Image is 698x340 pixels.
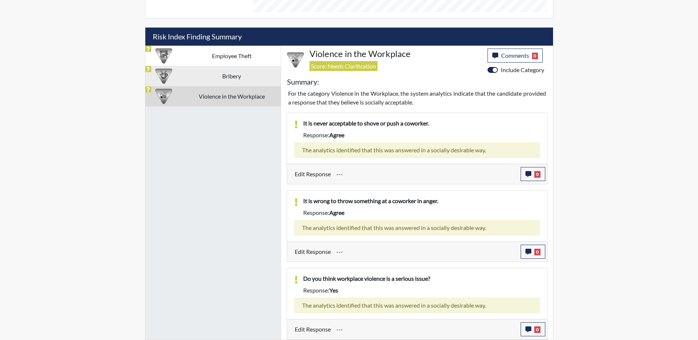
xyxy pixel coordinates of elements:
label: Edit Response [295,245,331,259]
div: Update the test taker's response, the change might impact the score [331,167,521,181]
span: 0 [532,53,538,59]
span: agree [329,131,344,138]
p: For the category Violence in the Workplace, the system analytics indicate that the candidate prov... [288,89,546,107]
button: 0 [521,322,545,336]
span: Score: Needs Clarification [309,61,378,71]
td: Employee Theft [183,46,280,66]
img: CATEGORY%20ICON-26.eccbb84f.png [155,88,172,105]
p: It is never acceptable to shove or push a coworker. [303,119,540,128]
div: Update the test taker's response, the change might impact the score [331,245,521,259]
div: The analytics identified that this was answered in a socially desirable way. [294,298,540,313]
span: Comments [501,52,529,59]
button: 0 [521,167,545,181]
span: 0 [534,326,541,333]
div: Response: [298,131,545,139]
label: Include Category [501,65,544,74]
button: Comments0 [488,49,543,63]
td: Violence in the Workplace [183,86,280,106]
h5: Risk Index Finding Summary [145,28,553,46]
img: CATEGORY%20ICON-07.58b65e52.png [155,47,172,64]
span: agree [329,209,344,216]
div: Update the test taker's response, the change might impact the score [331,322,521,336]
span: yes [329,287,338,294]
label: Edit Response [295,167,331,181]
h4: Violence in the Workplace [309,49,482,59]
div: The analytics identified that this was answered in a socially desirable way. [294,220,540,235]
p: It is wrong to throw something at a coworker in anger. [303,196,540,205]
p: Do you think workplace violence is a serious issue? [303,274,540,283]
label: Edit Response [295,322,331,336]
div: Response: [298,208,545,217]
span: 0 [534,171,541,178]
div: The analytics identified that this was answered in a socially desirable way. [294,142,540,158]
span: 0 [534,249,541,255]
button: 0 [521,245,545,259]
div: Response: [298,286,545,295]
h5: Summary: [287,77,319,86]
td: Bribery [183,66,280,86]
img: CATEGORY%20ICON-03.c5611939.png [155,68,172,85]
img: CATEGORY%20ICON-26.eccbb84f.png [287,52,304,68]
